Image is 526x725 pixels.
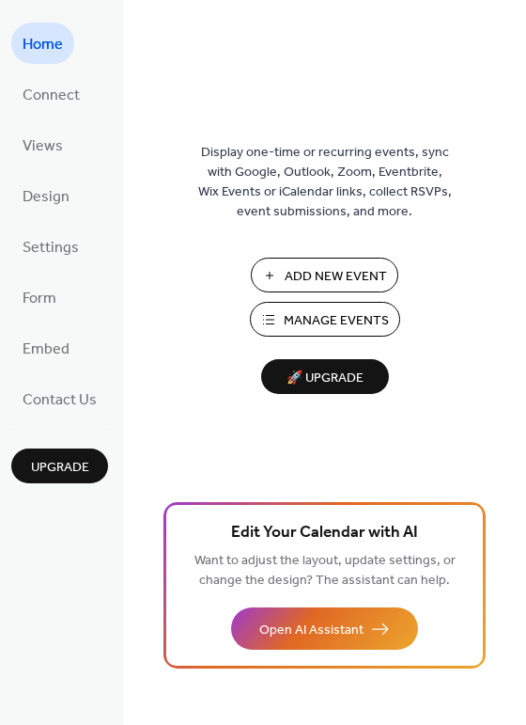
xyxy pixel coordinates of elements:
a: Embed [11,327,81,369]
span: Contact Us [23,386,97,416]
span: Want to adjust the layout, update settings, or change the design? The assistant can help. [194,548,456,593]
span: Display one-time or recurring events, sync with Google, Outlook, Zoom, Eventbrite, Wix Events or ... [198,143,452,222]
span: Home [23,30,63,60]
button: Manage Events [250,302,400,337]
a: Views [11,124,74,165]
button: Add New Event [251,258,398,292]
span: 🚀 Upgrade [272,366,378,391]
button: 🚀 Upgrade [261,359,389,394]
a: Contact Us [11,378,108,419]
span: Upgrade [31,458,89,478]
span: Embed [23,335,70,365]
span: Design [23,182,70,213]
a: Connect [11,73,91,115]
span: Form [23,284,56,314]
a: Design [11,175,81,216]
span: Settings [23,233,79,263]
a: Form [11,276,68,318]
button: Upgrade [11,449,108,483]
span: Edit Your Calendar with AI [231,520,418,546]
span: Views [23,132,63,162]
span: Open AI Assistant [259,621,364,640]
span: Add New Event [285,267,387,287]
a: Home [11,23,74,64]
button: Open AI Assistant [231,607,418,650]
span: Manage Events [284,311,389,331]
span: Connect [23,81,80,111]
a: Settings [11,226,90,267]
